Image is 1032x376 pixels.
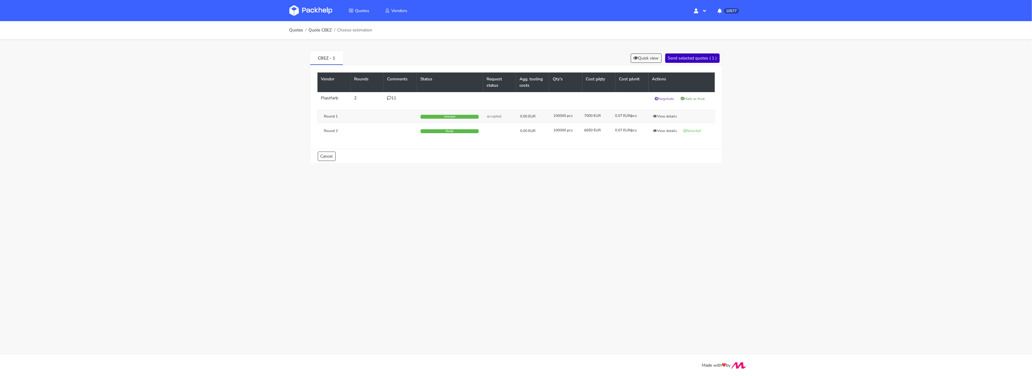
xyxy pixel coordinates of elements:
[582,72,616,92] th: Cost p/qty
[318,152,336,161] a: Cancel
[417,72,483,92] th: Status
[421,129,479,133] div: Ready
[650,128,680,134] button: View details
[631,53,662,63] button: Quick view
[611,128,642,133] div: 0.07 EUR/pcs
[282,362,751,369] div: Made with by
[713,5,743,16] button: 10577
[310,51,343,64] a: CBEZ - 1
[652,96,677,102] button: Negotiate
[549,113,580,118] div: 100000 pcs
[317,72,715,142] table: CBEZ - 1
[650,113,680,119] button: View details
[384,72,417,92] th: Comments
[611,113,642,118] div: 0.07 EUR/pcs
[317,114,383,119] div: Round 1
[615,72,649,92] th: Cost p/unit
[337,28,372,33] span: Choose estimation
[665,53,720,63] button: Send selected quotes ( 1 )
[391,8,407,14] span: Vendors
[678,96,708,102] button: Mark as final
[317,92,351,105] td: Plastfarb
[317,72,351,92] th: Vendor
[681,128,704,134] button: Selected
[580,113,611,118] div: 7000 EUR
[483,72,516,92] th: Request status
[350,92,384,105] td: 2
[355,8,369,14] span: Quotes
[421,115,479,119] div: Selected
[341,5,376,16] a: Quotes
[378,5,415,16] a: Vendors
[649,72,715,92] th: Actions
[487,114,502,119] span: accepted
[308,28,332,33] a: Quote CBEZ
[580,128,611,133] div: 6650 EUR
[724,8,739,14] span: 10577
[520,128,545,133] div: 0.00 EUR
[549,128,580,133] div: 100000 pcs
[549,72,582,92] th: Qty's
[731,362,747,369] img: Move Closer
[387,96,413,101] div: 11
[317,128,383,133] div: Round 2
[289,24,372,36] nav: breadcrumb
[289,28,303,33] a: Quotes
[350,72,384,92] th: Rounds
[520,114,545,119] div: 0.00 EUR
[289,5,332,16] img: Dashboard
[516,72,549,92] th: Agg. tooling costs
